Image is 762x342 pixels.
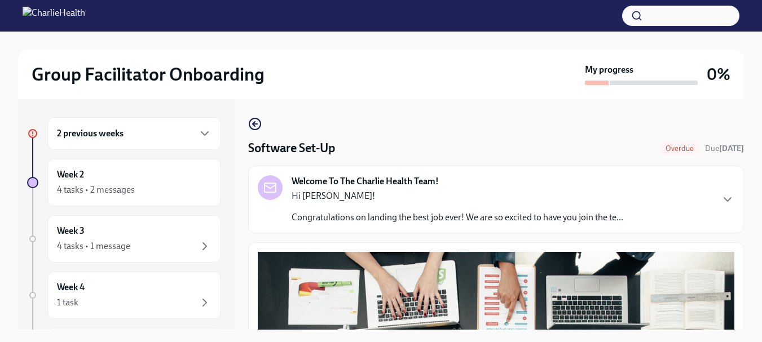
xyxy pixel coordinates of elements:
[705,144,744,153] span: Due
[292,175,439,188] strong: Welcome To The Charlie Health Team!
[32,63,265,86] h2: Group Facilitator Onboarding
[57,184,135,196] div: 4 tasks • 2 messages
[23,7,85,25] img: CharlieHealth
[719,144,744,153] strong: [DATE]
[27,159,221,206] a: Week 24 tasks • 2 messages
[707,64,730,85] h3: 0%
[57,296,78,309] div: 1 task
[292,211,623,224] p: Congratulations on landing the best job ever! We are so excited to have you join the te...
[659,144,701,153] span: Overdue
[57,225,85,237] h6: Week 3
[57,127,124,140] h6: 2 previous weeks
[47,117,221,150] div: 2 previous weeks
[705,143,744,154] span: September 23rd, 2025 09:00
[27,272,221,319] a: Week 41 task
[585,64,633,76] strong: My progress
[57,168,84,181] h6: Week 2
[57,240,130,252] div: 4 tasks • 1 message
[27,215,221,263] a: Week 34 tasks • 1 message
[292,190,623,202] p: Hi [PERSON_NAME]!
[57,281,85,294] h6: Week 4
[248,140,335,157] h4: Software Set-Up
